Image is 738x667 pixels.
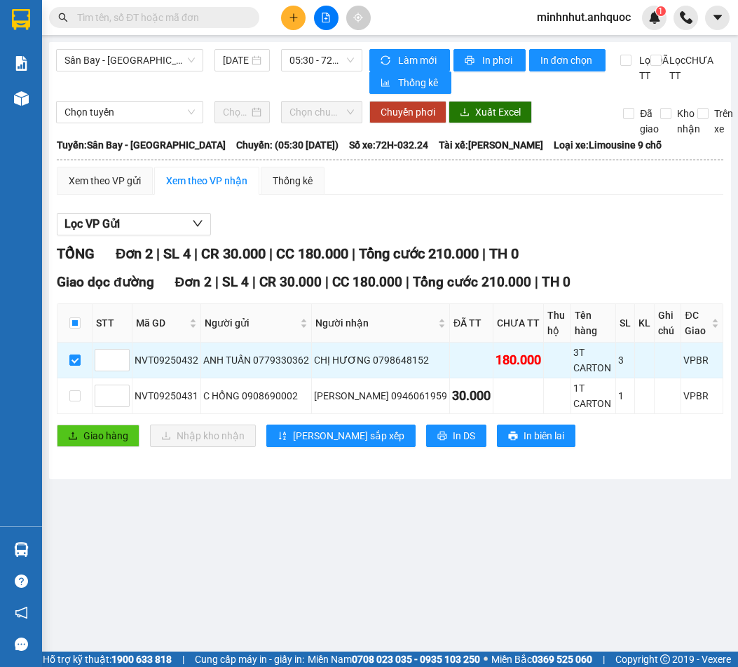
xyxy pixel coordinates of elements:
span: sync [381,55,392,67]
input: 14/09/2025 [223,53,248,68]
span: Xuất Excel [475,104,521,120]
span: Miền Nam [308,652,480,667]
span: 1 [658,6,663,16]
span: | [215,274,219,290]
span: CC 180.000 [332,274,402,290]
span: In phơi [482,53,514,68]
div: 3 [618,352,632,368]
div: 1 [618,388,632,404]
th: ĐÃ TT [450,304,493,343]
input: Chọn ngày [223,104,248,120]
th: Thu hộ [544,304,571,343]
span: Chọn tuyến [64,102,195,123]
span: bar-chart [381,78,392,89]
strong: 1900 633 818 [111,654,172,665]
span: TỔNG [57,245,95,262]
span: ĐC Giao [685,308,709,338]
span: Cung cấp máy in - giấy in: [195,652,304,667]
span: Giao dọc đường [57,274,154,290]
th: Tên hàng [571,304,616,343]
span: | [182,652,184,667]
span: Lọc CHƯA TT [664,53,716,83]
div: Thống kê [273,173,313,188]
span: copyright [660,654,670,664]
span: Hỗ trợ kỹ thuật: [43,652,172,667]
span: Số xe: 72H-032.24 [349,137,428,153]
span: [PERSON_NAME] sắp xếp [293,428,404,443]
span: | [535,274,538,290]
span: ⚪️ [484,656,488,662]
button: In đơn chọn [529,49,606,71]
button: Chuyển phơi [369,101,446,123]
span: Đơn 2 [175,274,212,290]
span: | [482,245,486,262]
span: Lọc ĐÃ TT [634,53,671,83]
div: [PERSON_NAME] 0946061959 [314,388,447,404]
div: CHỊ HƯƠNG 0798648152 [314,352,447,368]
span: Mã GD [136,315,186,331]
span: Chọn chuyến [289,102,354,123]
div: 1T CARTON [573,380,613,411]
span: | [252,274,256,290]
span: Giao hàng [83,428,128,443]
th: Ghi chú [655,304,681,343]
span: Đơn 2 [116,245,153,262]
span: Người nhận [315,315,435,331]
img: phone-icon [680,11,692,24]
button: bar-chartThống kê [369,71,451,94]
span: Chuyến: (05:30 [DATE]) [236,137,339,153]
th: KL [635,304,655,343]
span: In đơn chọn [540,53,594,68]
img: warehouse-icon [14,91,29,106]
button: uploadGiao hàng [57,425,139,447]
div: 3T CARTON [573,345,613,376]
th: STT [93,304,132,343]
span: plus [289,13,299,22]
span: Miền Bắc [491,652,592,667]
span: | [269,245,273,262]
button: Lọc VP Gửi [57,213,211,235]
div: 30.000 [452,386,491,406]
span: sort-ascending [278,431,287,442]
span: printer [437,431,447,442]
span: 05:30 - 72H-032.24 [289,50,354,71]
img: solution-icon [14,56,29,71]
span: printer [508,431,518,442]
div: Xem theo VP nhận [166,173,247,188]
button: plus [281,6,306,30]
span: CC 180.000 [276,245,348,262]
span: Tài xế: [PERSON_NAME] [439,137,543,153]
span: In biên lai [524,428,564,443]
span: caret-down [711,11,724,24]
strong: 0369 525 060 [532,654,592,665]
button: file-add [314,6,339,30]
th: CHƯA TT [493,304,544,343]
img: warehouse-icon [14,542,29,557]
img: logo-vxr [12,9,30,30]
span: Loại xe: Limousine 9 chỗ [554,137,662,153]
sup: 1 [656,6,666,16]
span: message [15,638,28,651]
span: minhnhut.anhquoc [526,8,642,26]
span: | [194,245,198,262]
span: download [460,107,470,118]
td: NVT09250431 [132,378,201,414]
span: Tổng cước 210.000 [413,274,531,290]
input: Tìm tên, số ĐT hoặc mã đơn [77,10,242,25]
span: file-add [321,13,331,22]
span: Đã giao [634,106,664,137]
span: Làm mới [398,53,439,68]
span: SL 4 [222,274,249,290]
span: TH 0 [542,274,570,290]
div: ANH TUẤN 0779330362 [203,352,309,368]
button: printerIn phơi [453,49,526,71]
button: syncLàm mới [369,49,450,71]
div: NVT09250432 [135,352,198,368]
strong: 0708 023 035 - 0935 103 250 [352,654,480,665]
span: | [352,245,355,262]
button: printerIn DS [426,425,486,447]
span: | [603,652,605,667]
span: | [156,245,160,262]
button: printerIn biên lai [497,425,575,447]
span: printer [465,55,477,67]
